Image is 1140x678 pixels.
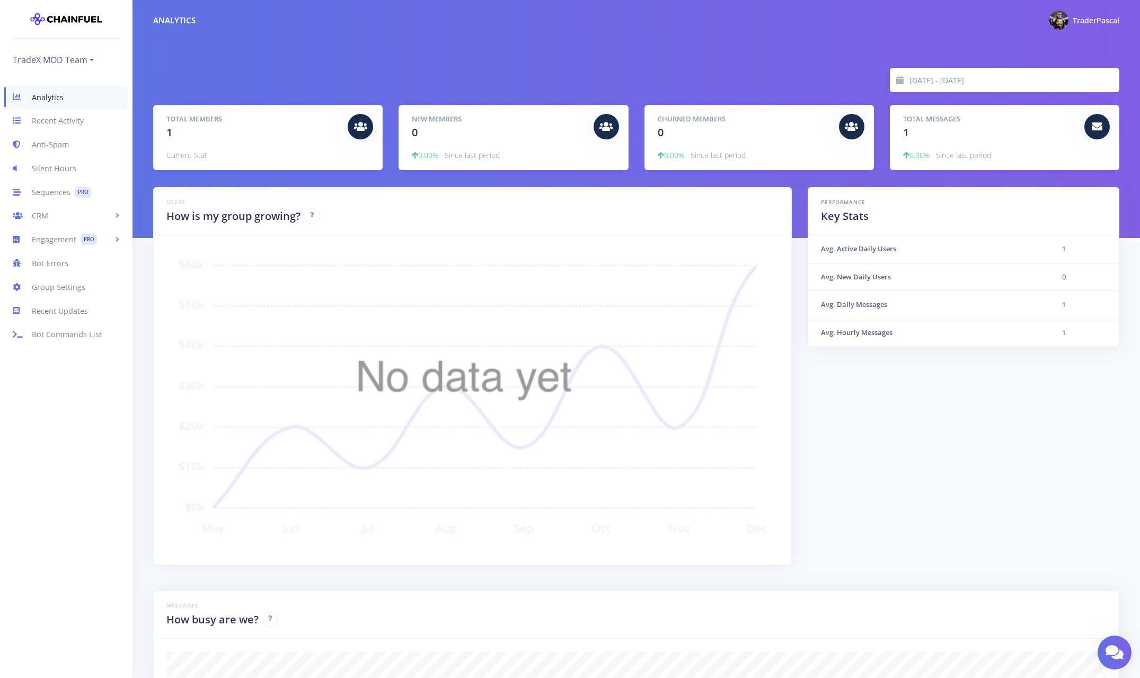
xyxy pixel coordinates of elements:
span: 0.00% [412,150,438,160]
span: 0 [412,125,418,139]
h2: How busy are we? [166,612,259,628]
td: 1 [1049,319,1119,346]
h6: Users [166,198,779,206]
div: Analytics [153,14,196,27]
span: 0 [658,125,664,139]
img: @PascalCrypto86 Photo [1049,11,1068,30]
th: Avg. Active Daily Users [808,235,1049,263]
span: Current Stat [166,150,207,160]
span: 0.00% [903,150,930,160]
span: 1 [166,125,172,139]
th: Avg. Hourly Messages [808,319,1049,346]
span: Since last period [691,150,746,160]
img: chainfuel-logo [30,8,102,30]
a: Analytics [4,85,128,109]
h6: Performance [821,198,1106,206]
span: TraderPascal [1073,15,1119,25]
h5: Total Members [166,114,340,125]
h2: How is my group growing? [166,208,301,224]
span: PRO [75,187,91,198]
h6: Messages [166,602,1106,610]
span: Since last period [936,150,991,160]
h5: Total Messages [903,114,1076,125]
h5: Churned Members [658,114,831,125]
a: @PascalCrypto86 Photo TraderPascal [1041,8,1119,32]
h5: New Members [412,114,585,125]
span: 0.00% [658,150,684,160]
img: users-empty-state.png [166,248,779,552]
span: 1 [903,125,909,139]
td: 1 [1049,235,1119,263]
span: PRO [81,234,97,245]
a: TradeX MOD Team [13,51,94,68]
h2: Key Stats [821,208,1106,224]
th: Avg. New Daily Users [808,263,1049,291]
span: Since last period [445,150,500,160]
td: 0 [1049,263,1119,291]
td: 1 [1049,291,1119,319]
th: Avg. Daily Messages [808,291,1049,319]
